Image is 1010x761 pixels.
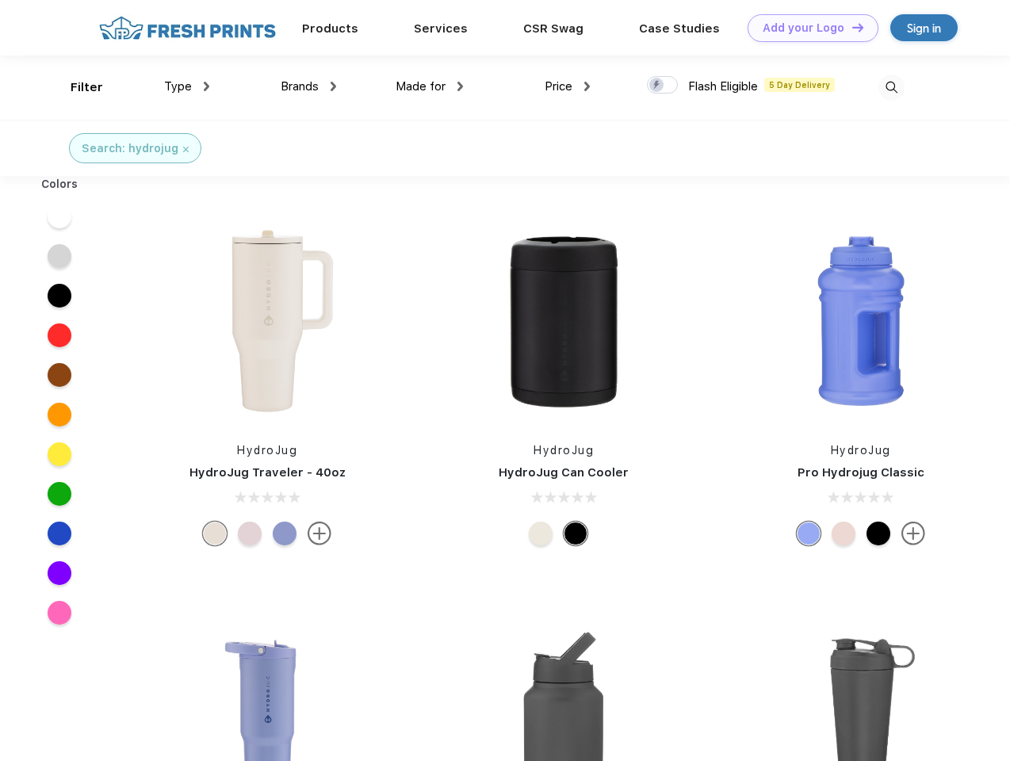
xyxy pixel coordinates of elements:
div: Search: hydrojug [82,140,178,157]
img: func=resize&h=266 [756,216,966,426]
div: Cream [529,522,553,545]
div: Filter [71,78,103,97]
img: desktop_search.svg [878,75,905,101]
img: dropdown.png [331,82,336,91]
div: Sign in [907,19,941,37]
img: fo%20logo%202.webp [94,14,281,42]
a: Products [302,21,358,36]
span: Flash Eligible [688,79,758,94]
a: HydroJug [237,444,297,457]
div: Black [867,522,890,545]
img: dropdown.png [204,82,209,91]
span: 5 Day Delivery [764,78,835,92]
div: Add your Logo [763,21,844,35]
img: more.svg [308,522,331,545]
img: filter_cancel.svg [183,147,189,152]
div: Pink Sand [238,522,262,545]
img: dropdown.png [457,82,463,91]
a: Pro Hydrojug Classic [798,465,924,480]
span: Made for [396,79,446,94]
div: Hyper Blue [797,522,821,545]
div: Cream [203,522,227,545]
a: HydroJug [534,444,594,457]
span: Price [545,79,572,94]
a: HydroJug [831,444,891,457]
a: HydroJug Can Cooler [499,465,629,480]
img: DT [852,23,863,32]
span: Brands [281,79,319,94]
div: Peri [273,522,296,545]
img: dropdown.png [584,82,590,91]
div: Pink Sand [832,522,855,545]
a: Sign in [890,14,958,41]
img: more.svg [901,522,925,545]
a: HydroJug Traveler - 40oz [189,465,346,480]
div: Colors [29,176,90,193]
span: Type [164,79,192,94]
div: Black [564,522,587,545]
img: func=resize&h=266 [162,216,373,426]
img: func=resize&h=266 [458,216,669,426]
